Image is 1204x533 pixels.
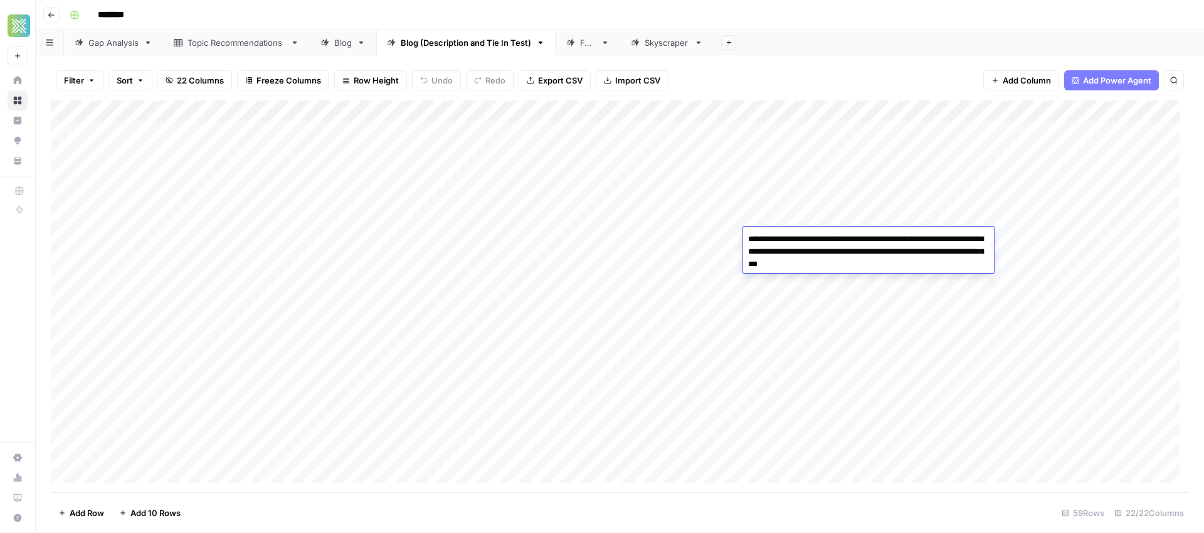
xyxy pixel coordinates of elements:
[354,74,399,87] span: Row Height
[310,30,376,55] a: Blog
[88,36,139,49] div: Gap Analysis
[64,74,84,87] span: Filter
[519,70,591,90] button: Export CSV
[8,468,28,488] a: Usage
[112,503,188,523] button: Add 10 Rows
[8,488,28,508] a: Learning Hub
[177,74,224,87] span: 22 Columns
[615,74,660,87] span: Import CSV
[64,30,163,55] a: Gap Analysis
[376,30,556,55] a: Blog (Description and Tie In Test)
[645,36,689,49] div: Skyscraper
[187,36,285,49] div: Topic Recommendations
[237,70,329,90] button: Freeze Columns
[556,30,620,55] a: FAQ
[412,70,461,90] button: Undo
[620,30,714,55] a: Skyscraper
[157,70,232,90] button: 22 Columns
[8,14,30,37] img: Xponent21 Logo
[485,74,505,87] span: Redo
[983,70,1059,90] button: Add Column
[117,74,133,87] span: Sort
[538,74,583,87] span: Export CSV
[1057,503,1109,523] div: 59 Rows
[431,74,453,87] span: Undo
[130,507,181,519] span: Add 10 Rows
[334,36,352,49] div: Blog
[1109,503,1189,523] div: 22/22 Columns
[466,70,514,90] button: Redo
[56,70,103,90] button: Filter
[1064,70,1159,90] button: Add Power Agent
[580,36,596,49] div: FAQ
[256,74,321,87] span: Freeze Columns
[51,503,112,523] button: Add Row
[1083,74,1151,87] span: Add Power Agent
[8,508,28,528] button: Help + Support
[8,70,28,90] a: Home
[8,110,28,131] a: Insights
[163,30,310,55] a: Topic Recommendations
[596,70,668,90] button: Import CSV
[401,36,531,49] div: Blog (Description and Tie In Test)
[70,507,104,519] span: Add Row
[1003,74,1051,87] span: Add Column
[8,448,28,468] a: Settings
[8,10,28,41] button: Workspace: Xponent21
[334,70,407,90] button: Row Height
[108,70,152,90] button: Sort
[8,131,28,151] a: Opportunities
[8,90,28,110] a: Browse
[8,151,28,171] a: Your Data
